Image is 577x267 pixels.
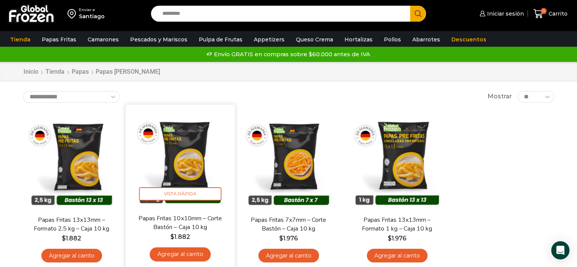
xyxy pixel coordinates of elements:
[170,233,174,240] span: $
[258,249,319,263] a: Agregar al carrito: “Papas Fritas 7x7mm - Corte Bastón - Caja 10 kg”
[170,233,190,240] bdi: 1.882
[79,7,105,13] div: Enviar a
[245,216,332,233] a: Papas Fritas 7x7mm – Corte Bastón – Caja 10 kg
[380,32,405,47] a: Pollos
[409,32,444,47] a: Abarrotes
[292,32,337,47] a: Queso Crema
[353,216,440,233] a: Papas Fritas 13x13mm – Formato 1 kg – Caja 10 kg
[149,247,211,261] a: Agregar al carrito: “Papas Fritas 10x10mm - Corte Bastón - Caja 10 kg”
[250,32,288,47] a: Appetizers
[38,32,80,47] a: Papas Fritas
[45,68,65,76] a: Tienda
[531,5,569,23] a: 0 Carrito
[71,68,89,76] a: Papas
[551,241,569,259] div: Open Intercom Messenger
[279,235,298,242] bdi: 1.976
[341,32,376,47] a: Hortalizas
[139,187,221,201] span: Vista Rápida
[68,7,79,20] img: address-field-icon.svg
[136,214,224,232] a: Papas Fritas 10x10mm – Corte Bastón – Caja 10 kg
[485,10,524,17] span: Iniciar sesión
[195,32,246,47] a: Pulpa de Frutas
[6,32,34,47] a: Tienda
[126,32,191,47] a: Pescados y Mariscos
[79,13,105,20] div: Santiago
[62,235,66,242] span: $
[96,68,160,75] h1: Papas [PERSON_NAME]
[487,92,512,101] span: Mostrar
[547,10,568,17] span: Carrito
[478,6,524,21] a: Iniciar sesión
[28,216,115,233] a: Papas Fritas 13x13mm – Formato 2,5 kg – Caja 10 kg
[410,6,426,22] button: Search button
[23,68,160,76] nav: Breadcrumb
[23,91,120,103] select: Pedido de la tienda
[367,249,428,263] a: Agregar al carrito: “Papas Fritas 13x13mm - Formato 1 kg - Caja 10 kg”
[62,235,81,242] bdi: 1.882
[541,8,547,14] span: 0
[448,32,490,47] a: Descuentos
[84,32,123,47] a: Camarones
[23,68,39,76] a: Inicio
[41,249,102,263] a: Agregar al carrito: “Papas Fritas 13x13mm - Formato 2,5 kg - Caja 10 kg”
[279,235,283,242] span: $
[388,235,391,242] span: $
[388,235,406,242] bdi: 1.976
